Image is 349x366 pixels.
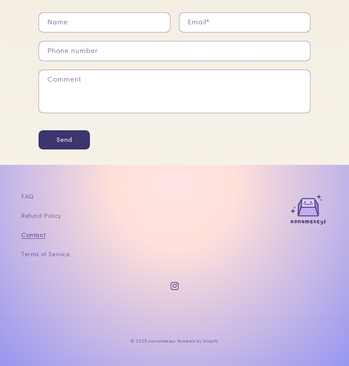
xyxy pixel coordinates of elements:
a: FAQ [21,191,34,206]
a: Refund Policy [21,206,61,225]
a: Terms of Service [21,245,70,264]
button: Send [39,130,90,149]
a: nonamekeys [149,338,176,344]
a: Powered by Shopify [177,338,219,344]
a: Contact [21,225,45,245]
small: © 2025, [131,338,176,344]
